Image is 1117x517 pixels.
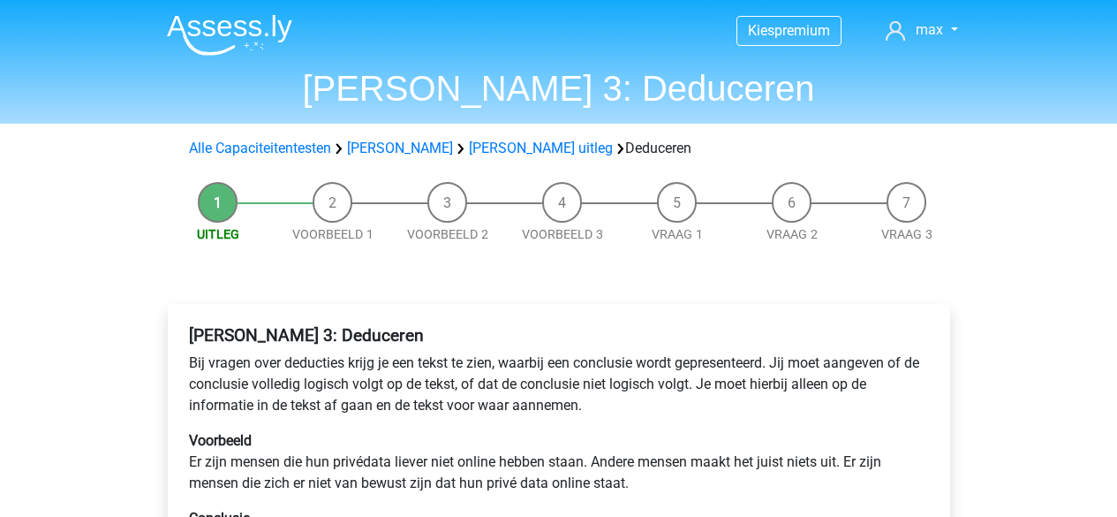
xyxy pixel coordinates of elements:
[197,227,239,241] a: Uitleg
[652,227,703,241] a: Vraag 1
[153,67,965,110] h1: [PERSON_NAME] 3: Deduceren
[774,22,830,39] span: premium
[766,227,818,241] a: Vraag 2
[748,22,774,39] span: Kies
[292,227,374,241] a: Voorbeeld 1
[189,430,929,494] p: Er zijn mensen die hun privédata liever niet online hebben staan. Andere mensen maakt het juist n...
[522,227,603,241] a: Voorbeeld 3
[347,140,453,156] a: [PERSON_NAME]
[182,138,936,159] div: Deduceren
[189,353,929,416] p: Bij vragen over deducties krijg je een tekst te zien, waarbij een conclusie wordt gepresenteerd. ...
[737,19,841,42] a: Kiespremium
[407,227,488,241] a: Voorbeeld 2
[916,21,943,38] span: max
[189,325,424,346] b: [PERSON_NAME] 3: Deduceren
[879,19,964,41] a: max
[167,14,292,56] img: Assessly
[881,227,932,241] a: Vraag 3
[189,140,331,156] a: Alle Capaciteitentesten
[469,140,613,156] a: [PERSON_NAME] uitleg
[189,432,252,449] b: Voorbeeld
